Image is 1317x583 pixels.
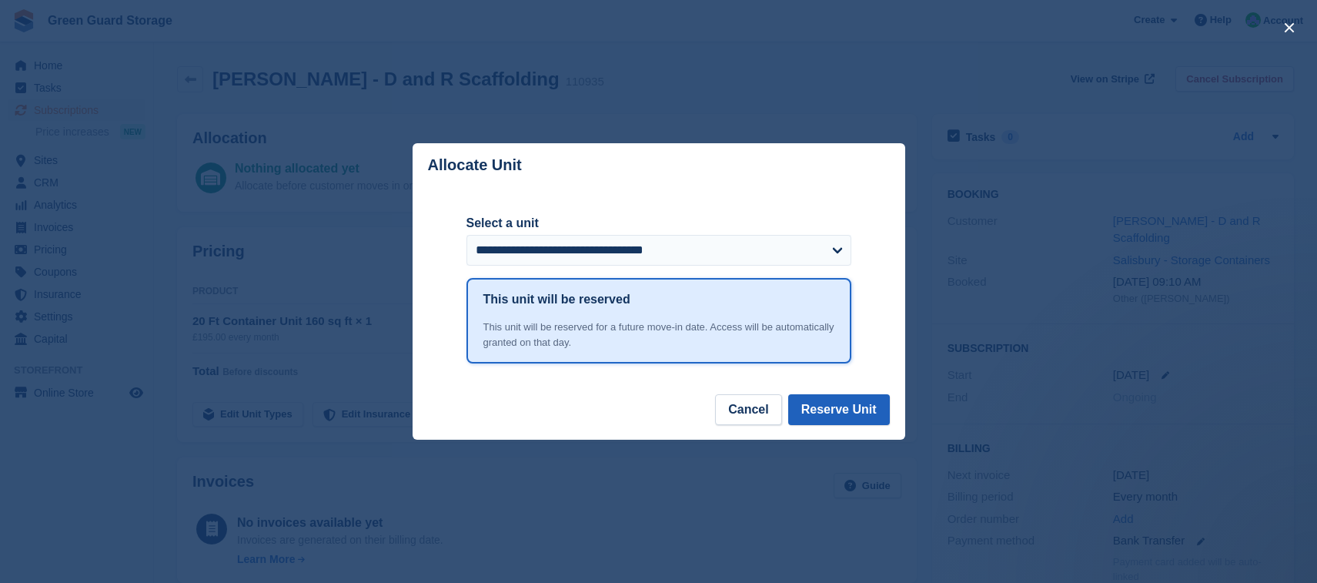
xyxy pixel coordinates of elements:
p: Allocate Unit [428,156,522,174]
div: This unit will be reserved for a future move-in date. Access will be automatically granted on tha... [483,320,834,350]
button: Cancel [715,394,781,425]
label: Select a unit [466,214,851,233]
button: Reserve Unit [788,394,890,425]
button: close [1277,15,1302,40]
h1: This unit will be reserved [483,290,630,309]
